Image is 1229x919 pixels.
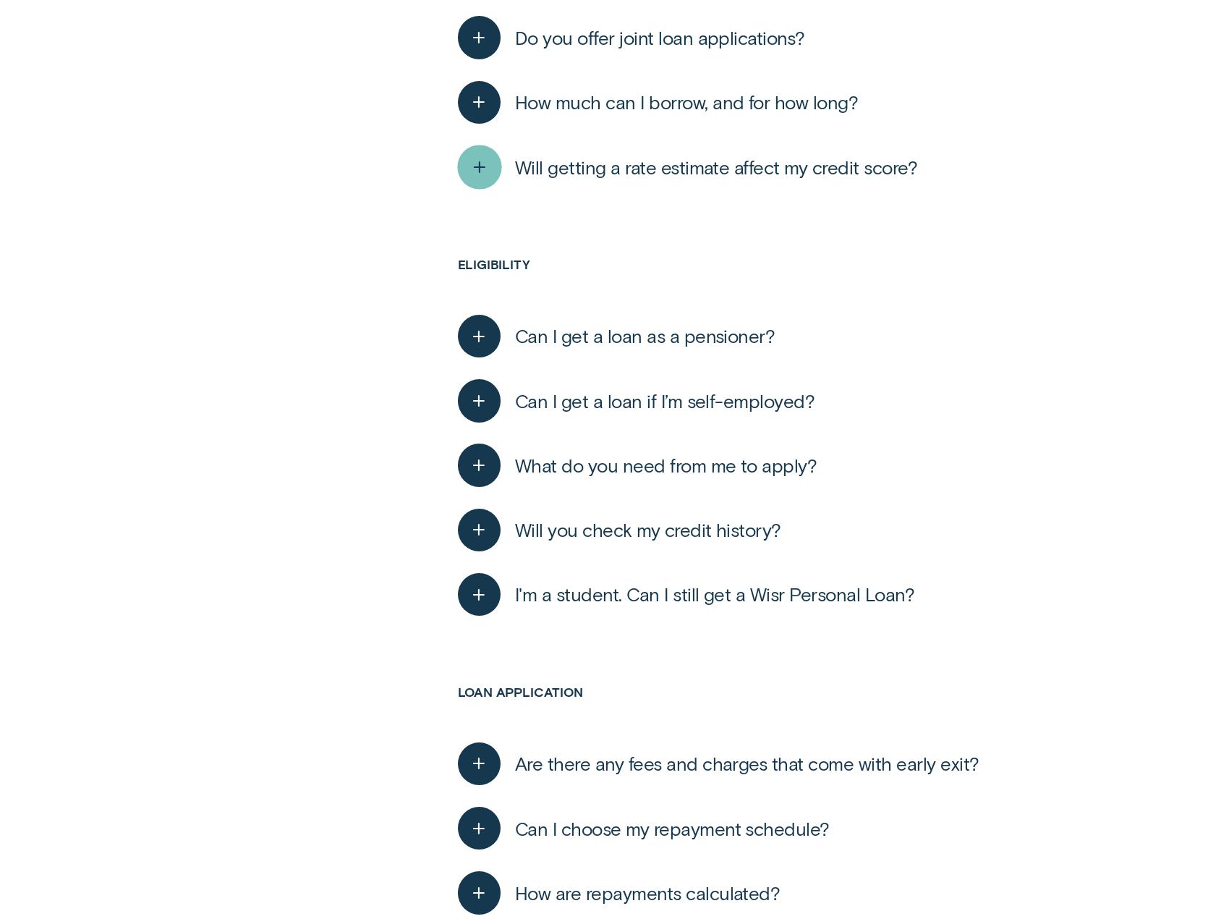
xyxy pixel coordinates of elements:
button: Can I get a loan if I’m self-employed? [458,379,815,423]
button: Can I get a loan as a pensioner? [458,315,775,358]
span: Do you offer joint loan applications? [515,26,805,49]
button: Are there any fees and charges that come with early exit? [458,742,979,786]
span: How much can I borrow, and for how long? [515,90,858,114]
span: How are repayments calculated? [515,881,781,905]
span: I'm a student. Can I still get a Wisr Personal Loan? [515,583,914,606]
button: How much can I borrow, and for how long? [458,81,859,124]
span: Can I choose my repayment schedule? [515,817,830,840]
button: What do you need from me to apply? [458,444,817,487]
span: Can I get a loan if I’m self-employed? [515,389,815,412]
button: I'm a student. Can I still get a Wisr Personal Loan? [458,573,915,617]
span: Will getting a rate estimate affect my credit score? [515,156,917,179]
h3: Loan application [458,685,1100,732]
span: What do you need from me to apply? [515,454,817,477]
span: Are there any fees and charges that come with early exit? [515,752,979,775]
button: Will getting a rate estimate affect my credit score? [458,145,918,189]
h3: Eligibility [458,257,1100,304]
button: Can I choose my repayment schedule? [458,807,830,850]
button: How are repayments calculated? [458,871,781,915]
span: Will you check my credit history? [515,518,781,541]
button: Do you offer joint loan applications? [458,16,805,59]
span: Can I get a loan as a pensioner? [515,324,775,347]
button: Will you check my credit history? [458,509,781,552]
